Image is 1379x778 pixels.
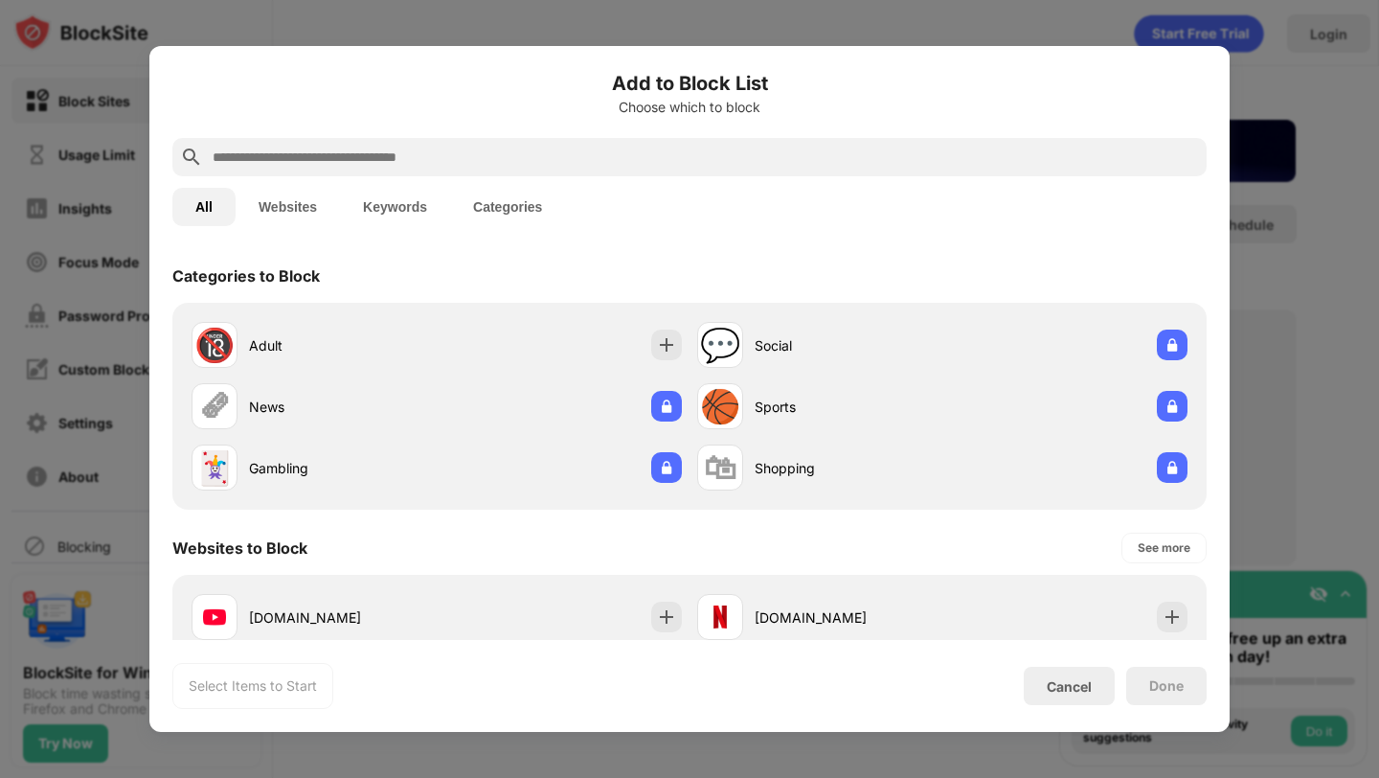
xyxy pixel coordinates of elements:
div: [DOMAIN_NAME] [755,607,942,628]
div: Social [755,335,942,355]
div: Adult [249,335,437,355]
div: Gambling [249,458,437,478]
img: search.svg [180,146,203,169]
div: Done [1149,678,1184,694]
button: Keywords [340,188,450,226]
img: favicons [709,606,732,629]
div: 🛍 [704,448,736,488]
div: [DOMAIN_NAME] [249,607,437,628]
div: Cancel [1047,678,1092,695]
button: All [172,188,236,226]
button: Categories [450,188,565,226]
div: Categories to Block [172,266,320,286]
div: News [249,397,437,417]
div: Sports [755,397,942,417]
div: 🗞 [198,387,231,426]
div: Shopping [755,458,942,478]
div: 🃏 [194,448,235,488]
div: 🏀 [700,387,740,426]
img: favicons [203,606,226,629]
div: Select Items to Start [189,676,317,696]
button: Websites [236,188,340,226]
h6: Add to Block List [172,69,1207,98]
div: 🔞 [194,326,235,365]
div: Websites to Block [172,538,307,558]
div: Choose which to block [172,100,1207,115]
div: 💬 [700,326,740,365]
div: See more [1138,538,1190,558]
